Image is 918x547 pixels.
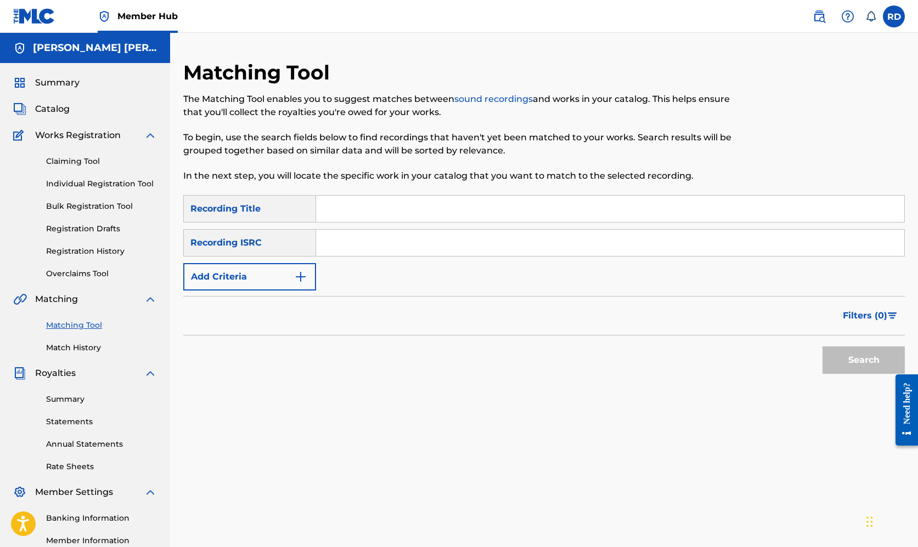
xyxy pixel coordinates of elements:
[35,129,121,142] span: Works Registration
[13,486,26,499] img: Member Settings
[46,535,157,546] a: Member Information
[144,293,157,306] img: expand
[183,93,739,119] p: The Matching Tool enables you to suggest matches between and works in your catalog. This helps en...
[46,246,157,257] a: Registration History
[843,309,887,322] span: Filters ( 0 )
[46,512,157,524] a: Banking Information
[13,76,80,89] a: SummarySummary
[841,10,854,23] img: help
[836,302,905,329] button: Filters (0)
[35,486,113,499] span: Member Settings
[13,42,26,55] img: Accounts
[883,5,905,27] div: User Menu
[46,461,157,472] a: Rate Sheets
[865,11,876,22] div: Notifications
[33,42,157,54] h5: Rommel Alexander Donald
[866,505,873,538] div: Drag
[183,169,739,183] p: In the next step, you will locate the specific work in your catalog that you want to match to the...
[13,367,26,380] img: Royalties
[144,129,157,142] img: expand
[13,293,27,306] img: Matching
[144,486,157,499] img: expand
[46,156,157,167] a: Claiming Tool
[13,76,26,89] img: Summary
[837,5,859,27] div: Help
[46,268,157,280] a: Overclaims Tool
[35,102,70,116] span: Catalog
[98,10,111,23] img: Top Rightsholder
[13,102,26,116] img: Catalog
[46,438,157,450] a: Annual Statements
[183,195,905,379] form: Search Form
[46,201,157,212] a: Bulk Registration Tool
[294,270,307,283] img: 9d2ae6d4665cec9f34b9.svg
[808,5,830,27] a: Public Search
[13,102,70,116] a: CatalogCatalog
[46,394,157,405] a: Summary
[183,131,739,157] p: To begin, use the search fields below to find recordings that haven't yet been matched to your wo...
[888,312,897,319] img: filter
[46,178,157,190] a: Individual Registration Tool
[35,367,76,380] span: Royalties
[117,10,178,22] span: Member Hub
[454,94,533,104] a: sound recordings
[183,263,316,290] button: Add Criteria
[813,10,826,23] img: search
[35,293,78,306] span: Matching
[144,367,157,380] img: expand
[35,76,80,89] span: Summary
[46,416,157,428] a: Statements
[46,223,157,235] a: Registration Drafts
[46,342,157,354] a: Match History
[46,320,157,331] a: Matching Tool
[183,60,335,85] h2: Matching Tool
[887,365,918,455] iframe: Resource Center
[13,8,55,24] img: MLC Logo
[13,129,27,142] img: Works Registration
[863,494,918,547] iframe: Chat Widget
